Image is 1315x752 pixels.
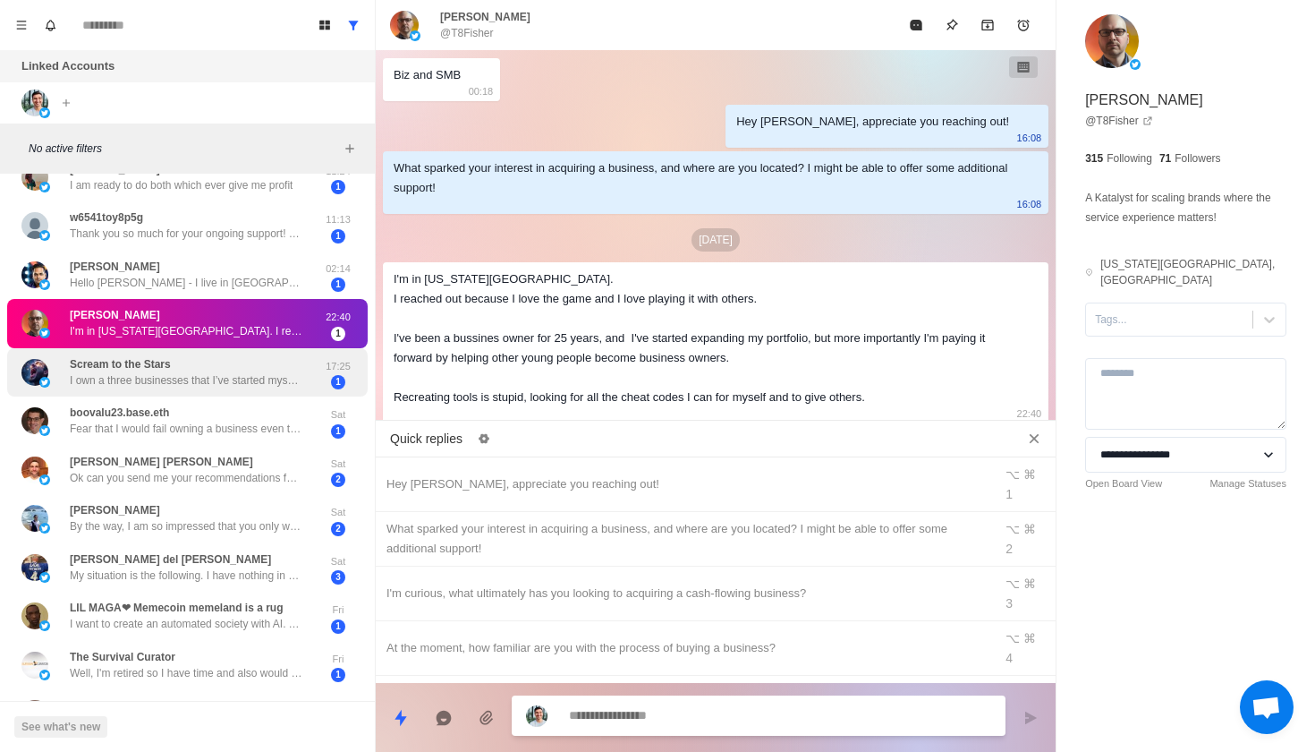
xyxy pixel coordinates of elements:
p: [PERSON_NAME] [PERSON_NAME] [70,454,253,470]
p: Sat [316,554,361,569]
button: Add reminder [1005,7,1041,43]
button: Board View [310,11,339,39]
button: Show all conversations [339,11,368,39]
img: picture [21,602,48,629]
p: I'm in [US_STATE][GEOGRAPHIC_DATA]. I reached out because I love the game and I love playing it w... [70,323,302,339]
span: 3 [331,570,345,585]
img: picture [21,407,48,434]
p: boovalu23.base.eth [70,405,169,421]
img: picture [39,377,50,388]
p: [DATE] [691,228,740,252]
img: picture [39,620,50,631]
span: 1 [331,327,345,341]
div: Biz and SMB [394,65,461,85]
span: 1 [331,229,345,244]
img: picture [21,90,48,116]
button: Add account [55,92,77,114]
button: Send message [1013,700,1048,736]
img: picture [21,652,48,679]
p: Well, I'm retired so I have time and also would like an income stream. I'm in [GEOGRAPHIC_DATA], ... [70,665,302,681]
p: 17:25 [316,359,361,374]
p: 16:08 [1017,194,1042,214]
img: picture [1130,59,1141,70]
p: Thank you so much for your ongoing support! If you're looking to pursue consistent daily stock re... [70,226,302,242]
p: Fear that I would fail owning a business even though my dad had experience owning and running sma... [70,421,302,437]
p: 11:13 [316,212,361,227]
span: 1 [331,424,345,439]
div: Open chat [1240,680,1294,734]
button: Edit quick replies [470,424,498,453]
p: I am ready to do both which ever give me profit [70,177,293,193]
button: Quick replies [383,700,419,736]
div: Hey [PERSON_NAME], appreciate you reaching out! [386,474,982,494]
img: picture [39,670,50,680]
button: Notifications [36,11,64,39]
p: Fri [316,602,361,618]
p: My situation is the following. I have nothing in savings. I am taking out from IRA (with it's res... [70,568,302,584]
p: 02:14 [316,261,361,277]
img: picture [39,425,50,436]
img: picture [39,474,50,485]
div: What sparked your interest in acquiring a business, and where are you located? I might be able to... [386,519,982,559]
div: I'm curious, what ultimately has you looking to acquiring a cash-flowing business? [386,584,982,603]
p: w6541toy8p5g [70,209,143,226]
button: Add filters [339,138,361,159]
p: I want to create an automated society with AI. That is my dream. [70,616,302,632]
p: 315 [1085,150,1103,167]
div: ⌥ ⌘ 2 [1005,519,1045,559]
img: picture [39,182,50,192]
img: picture [39,279,50,290]
span: 1 [331,620,345,634]
p: 22:40 [1017,404,1042,423]
p: [PERSON_NAME] [70,259,160,275]
p: [US_STATE][GEOGRAPHIC_DATA], [GEOGRAPHIC_DATA] [1100,256,1286,288]
img: picture [21,212,48,239]
p: No active filters [29,141,339,157]
p: [PERSON_NAME] [70,502,160,518]
span: 1 [331,668,345,682]
button: Close quick replies [1020,424,1048,453]
div: What sparked your interest in acquiring a business, and where are you located? I might be able to... [394,158,1009,198]
img: picture [21,359,48,386]
p: 71 [1159,150,1171,167]
p: Quick replies [390,430,462,449]
a: Manage Statuses [1209,476,1286,491]
img: picture [39,107,50,118]
img: picture [1085,14,1139,68]
button: Archive [970,7,1005,43]
button: See what's new [14,716,107,738]
button: Menu [7,11,36,39]
img: picture [39,523,50,534]
img: picture [39,328,50,338]
p: Bato [70,697,94,714]
p: Ok can you send me your recommendations for acquiring a business according to your model [70,470,302,486]
img: picture [21,261,48,288]
div: ⌥ ⌘ 3 [1005,574,1045,613]
p: 22:40 [316,310,361,325]
span: 1 [331,180,345,194]
p: Sat [316,505,361,520]
img: picture [390,11,419,39]
div: Hey [PERSON_NAME], appreciate you reaching out! [736,112,1009,132]
p: Scream to the Stars [70,356,171,372]
span: 1 [331,278,345,292]
p: Fri [316,700,361,715]
p: Sat [316,457,361,472]
p: Following [1107,150,1152,167]
p: A Katalyst for scaling brands where the service experience matters! [1085,188,1286,227]
button: Reply with AI [426,700,462,736]
p: 00:18 [469,81,494,101]
span: 2 [331,522,345,536]
img: picture [21,457,48,483]
p: [PERSON_NAME] del [PERSON_NAME] [70,551,271,568]
span: 1 [331,375,345,389]
span: 2 [331,473,345,487]
p: Hello [PERSON_NAME] - I live in [GEOGRAPHIC_DATA] and not willing to move to [GEOGRAPHIC_DATA] in... [70,275,302,291]
div: At the moment, how familiar are you with the process of buying a business? [386,638,982,658]
img: picture [410,30,420,41]
p: Linked Accounts [21,57,115,75]
img: picture [21,164,48,191]
button: Add media [469,700,505,736]
p: Sat [316,407,361,423]
img: picture [39,572,50,583]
